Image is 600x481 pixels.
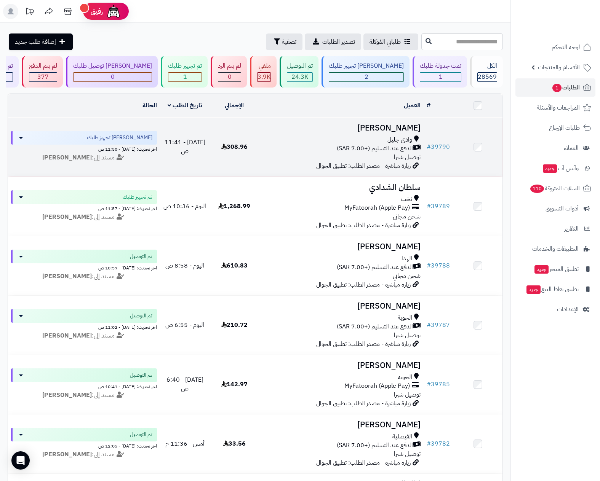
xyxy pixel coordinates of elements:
[11,451,30,470] div: Open Intercom Messenger
[287,73,312,81] div: 24307
[542,163,579,174] span: وآتس آب
[221,142,248,151] span: 308.96
[477,62,497,70] div: الكل
[515,280,595,298] a: تطبيق نقاط البيعجديد
[427,261,431,270] span: #
[564,223,579,234] span: التقارير
[248,56,278,88] a: ملغي 3.9K
[538,62,580,73] span: الأقسام والمنتجات
[130,253,152,260] span: تم التوصيل
[515,240,595,258] a: التطبيقات والخدمات
[221,380,248,389] span: 142.97
[401,195,412,204] span: نخب
[515,159,595,177] a: وآتس آبجديد
[402,254,412,263] span: الهدا
[515,38,595,56] a: لوحة التحكم
[42,390,92,400] strong: [PERSON_NAME]
[87,134,152,142] span: [PERSON_NAME] تجهيز طلبك
[183,72,187,81] span: 1
[165,320,204,330] span: اليوم - 6:55 ص
[427,380,450,389] a: #39785
[337,441,413,450] span: الدفع عند التسليم (+7.00 SAR)
[165,138,205,156] span: [DATE] - 11:41 ص
[398,314,412,322] span: الحوية
[393,271,421,280] span: شحن مجاني
[42,331,92,340] strong: [PERSON_NAME]
[344,204,410,212] span: MyFatoorah (Apple Pay)
[316,458,411,467] span: زيارة مباشرة - مصدر الطلب: تطبيق الجوال
[291,72,308,81] span: 24.3K
[548,16,593,32] img: logo-2.png
[344,382,410,390] span: MyFatoorah (Apple Pay)
[166,375,203,393] span: [DATE] - 6:40 ص
[394,153,421,162] span: توصيل شبرا
[257,62,271,70] div: ملغي
[552,42,580,53] span: لوحة التحكم
[370,37,401,46] span: طلباتي المُوكلة
[106,4,121,19] img: ai-face.png
[515,199,595,218] a: أدوات التسويق
[532,244,579,254] span: التطبيقات والخدمات
[29,62,57,70] div: لم يتم الدفع
[543,164,557,173] span: جديد
[534,264,579,274] span: تطبيق المتجر
[427,439,450,448] a: #39782
[393,212,421,221] span: شحن مجاني
[130,371,152,379] span: تم التوصيل
[11,323,157,331] div: اخر تحديث: [DATE] - 11:02 ص
[420,73,461,81] div: 1
[37,72,49,81] span: 377
[218,73,241,81] div: 0
[5,331,163,340] div: مسند إلى:
[5,153,163,162] div: مسند إلى:
[130,431,152,438] span: تم التوصيل
[515,260,595,278] a: تطبيق المتجرجديد
[11,145,157,153] div: اخر تحديث: [DATE] - 11:50 ص
[526,284,579,295] span: تطبيق نقاط البيع
[363,33,418,50] a: طلباتي المُوكلة
[337,263,413,272] span: الدفع عند التسليم (+7.00 SAR)
[552,84,562,92] span: 1
[329,73,403,81] div: 2
[278,56,320,88] a: تم التوصيل 24.3K
[394,331,421,340] span: توصيل شبرا
[130,312,152,320] span: تم التوصيل
[74,73,152,81] div: 0
[394,390,421,399] span: توصيل شبرا
[168,62,202,70] div: تم تجهيز طلبك
[11,382,157,390] div: اخر تحديث: [DATE] - 10:41 ص
[282,37,296,46] span: تصفية
[258,73,270,81] div: 3881
[165,439,205,448] span: أمس - 11:36 م
[262,183,421,192] h3: سلطان الشدادي
[316,399,411,408] span: زيارة مباشرة - مصدر الطلب: تطبيق الجوال
[305,33,361,50] a: تصدير الطلبات
[534,265,549,274] span: جديد
[316,280,411,289] span: زيارة مباشرة - مصدر الطلب: تطبيق الجوال
[469,56,504,88] a: الكل28569
[515,139,595,157] a: العملاء
[478,72,497,81] span: 28569
[530,185,544,193] span: 110
[159,56,209,88] a: تم تجهيز طلبك 1
[11,263,157,271] div: اخر تحديث: [DATE] - 10:59 ص
[439,72,443,81] span: 1
[5,391,163,400] div: مسند إلى:
[42,450,92,459] strong: [PERSON_NAME]
[427,261,450,270] a: #39788
[394,449,421,459] span: توصيل شبرا
[5,450,163,459] div: مسند إلى:
[515,78,595,97] a: الطلبات1
[258,72,270,81] span: 3.9K
[163,202,206,211] span: اليوم - 10:36 ص
[228,72,232,81] span: 0
[515,179,595,197] a: السلات المتروكة110
[546,203,579,214] span: أدوات التسويق
[427,380,431,389] span: #
[5,272,163,281] div: مسند إلى:
[515,220,595,238] a: التقارير
[42,153,92,162] strong: [PERSON_NAME]
[427,202,450,211] a: #39789
[515,119,595,137] a: طلبات الإرجاع
[262,420,421,429] h3: [PERSON_NAME]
